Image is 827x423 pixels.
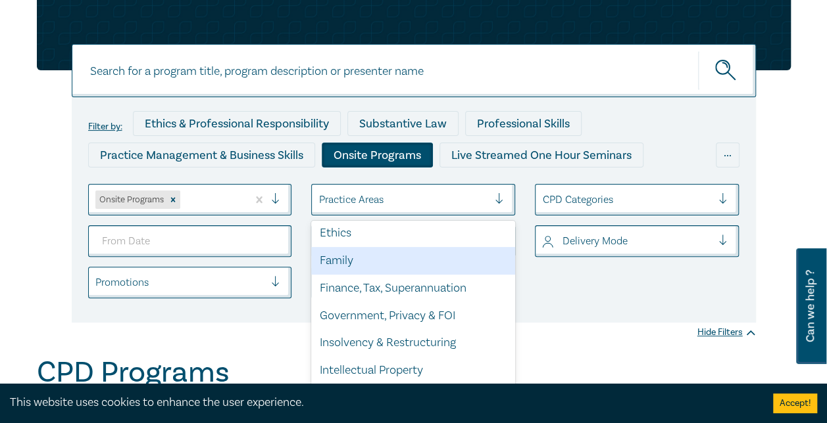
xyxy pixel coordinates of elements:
div: ... [716,143,739,167]
div: Remove Onsite Programs [166,190,180,209]
input: select [542,234,545,248]
div: Live Streamed One Hour Seminars [439,143,643,167]
input: From Date [88,225,292,257]
div: Government, Privacy & FOI [311,302,515,330]
div: Intellectual Property [311,357,515,384]
input: Search for a program title, program description or presenter name [72,44,756,97]
h1: CPD Programs [37,355,230,390]
label: Filter by: [88,122,122,132]
div: Live Streamed Practical Workshops [343,174,551,199]
button: Accept cookies [773,393,817,413]
div: Professional Skills [465,111,582,136]
input: select [95,275,98,290]
div: Live Streamed Conferences and Intensives [88,174,336,199]
input: select [318,192,321,207]
div: Finance, Tax, Superannuation [311,275,515,302]
span: Can we help ? [804,256,816,356]
input: select [542,192,545,207]
div: Family [311,247,515,275]
div: Practice Management & Business Skills [88,143,315,167]
div: This website uses cookies to enhance the user experience. [10,394,753,411]
div: Onsite Programs [322,143,433,167]
div: Ethics [311,219,515,247]
div: Onsite Programs [95,190,166,209]
div: Ethics & Professional Responsibility [133,111,341,136]
input: select [183,192,186,207]
div: Insolvency & Restructuring [311,329,515,357]
div: Hide Filters [697,326,756,339]
div: Substantive Law [347,111,459,136]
